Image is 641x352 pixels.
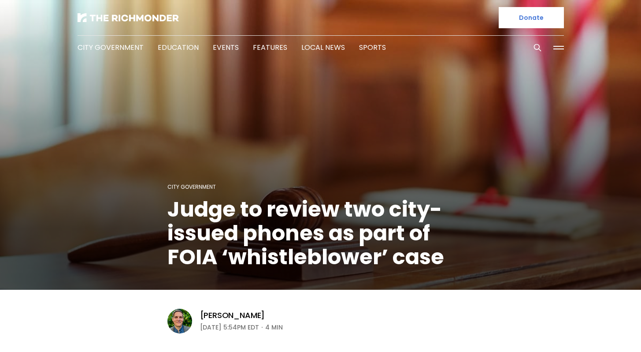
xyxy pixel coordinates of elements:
a: Sports [359,42,386,52]
span: 4 min [265,322,283,333]
a: City Government [167,183,216,191]
a: Events [213,42,239,52]
button: Search this site [531,41,544,54]
a: Local News [301,42,345,52]
img: The Richmonder [78,13,179,22]
time: [DATE] 5:54PM EDT [200,322,259,333]
a: Features [253,42,287,52]
img: Graham Moomaw [167,309,192,333]
a: [PERSON_NAME] [200,310,265,321]
a: Education [158,42,199,52]
a: Donate [499,7,564,28]
a: City Government [78,42,144,52]
h1: Judge to review two city-issued phones as part of FOIA ‘whistleblower’ case [167,198,474,269]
